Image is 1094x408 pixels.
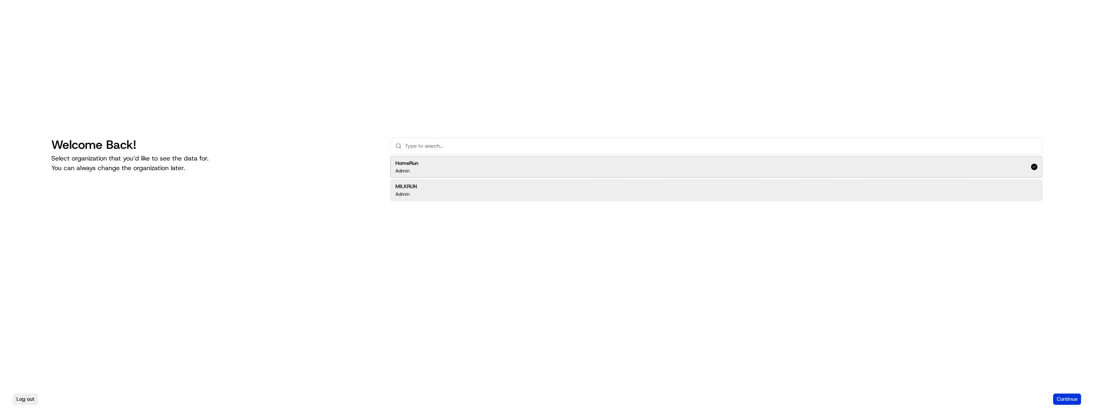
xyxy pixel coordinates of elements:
[1053,394,1081,405] button: Continue
[395,183,417,190] h2: MILKRUN
[405,138,1038,154] input: Type to search...
[395,168,410,174] p: Admin
[51,138,377,152] h1: Welcome Back!
[13,394,38,405] button: Log out
[395,191,410,197] p: Admin
[51,154,377,173] p: Select organization that you’d like to see the data for. You can always change the organization l...
[390,154,1043,203] div: Suggestions
[395,160,418,167] h2: HomeRun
